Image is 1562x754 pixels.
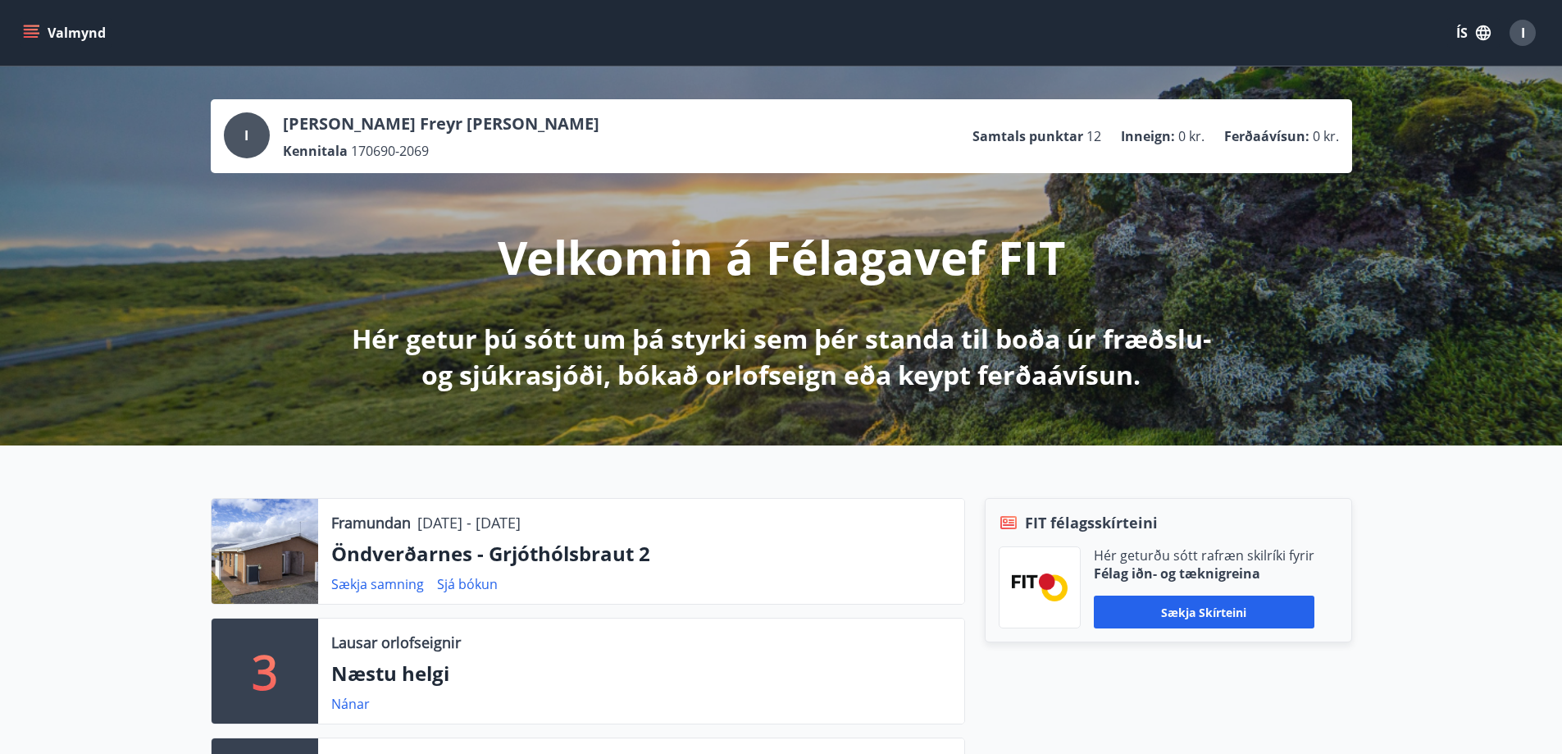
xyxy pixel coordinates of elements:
[244,126,248,144] span: I
[331,695,370,713] a: Nánar
[1094,546,1314,564] p: Hér geturðu sótt rafræn skilríki fyrir
[498,226,1065,288] p: Velkomin á Félagavef FIT
[1224,127,1309,145] p: Ferðaávísun :
[351,142,429,160] span: 170690-2069
[972,127,1083,145] p: Samtals punktar
[1012,573,1068,601] img: FPQVkF9lTnNbbaRSFyT17YYeljoOGk5m51IhT0bO.png
[331,632,461,653] p: Lausar orlofseignir
[283,142,348,160] p: Kennitala
[1178,127,1205,145] span: 0 kr.
[1094,564,1314,583] p: Félag iðn- og tæknigreina
[331,540,951,568] p: Öndverðarnes - Grjóthólsbraut 2
[1521,24,1525,42] span: I
[1025,512,1158,533] span: FIT félagsskírteini
[1086,127,1101,145] span: 12
[331,660,951,688] p: Næstu helgi
[1094,596,1314,628] button: Sækja skírteini
[283,112,599,135] p: [PERSON_NAME] Freyr [PERSON_NAME]
[331,512,411,533] p: Framundan
[1503,13,1542,53] button: I
[1447,18,1500,48] button: ÍS
[417,512,521,533] p: [DATE] - [DATE]
[252,640,278,702] p: 3
[348,321,1214,393] p: Hér getur þú sótt um þá styrki sem þér standa til boða úr fræðslu- og sjúkrasjóði, bókað orlofsei...
[1313,127,1339,145] span: 0 kr.
[331,575,424,593] a: Sækja samning
[437,575,498,593] a: Sjá bókun
[20,18,112,48] button: menu
[1121,127,1175,145] p: Inneign :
